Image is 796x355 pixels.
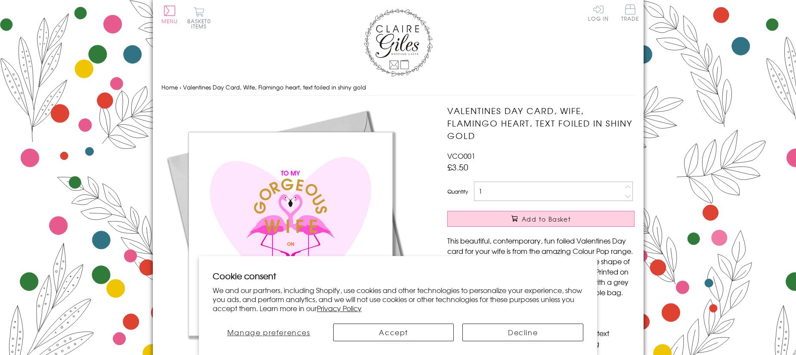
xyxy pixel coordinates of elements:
[364,9,433,77] img: Claire Giles Greetings Cards
[522,215,571,223] span: Add to Basket
[161,17,178,25] span: Menu
[447,235,635,297] p: This beautiful, contemporary, fun foiled Valentines Day card for your wife is from the amazing Co...
[621,4,639,21] span: Trade
[180,83,181,91] span: ›
[191,17,211,30] span: 0 items
[447,211,635,227] button: Add to Basket
[187,7,211,29] button: Basket0 items
[227,327,310,337] span: Manage preferences
[447,161,468,173] span: £3.50
[621,4,639,23] a: Trade
[317,303,362,313] a: Privacy Policy
[161,83,178,91] a: Home
[213,270,583,282] h2: Cookie consent
[161,6,178,24] button: Menu
[588,4,609,21] a: Log In
[183,83,366,91] span: Valentines Day Card, Wife, Flamingo heart, text foiled in shiny gold
[447,151,475,161] span: VCO001
[213,324,325,341] button: Manage preferences
[333,324,454,341] button: Accept
[447,105,635,142] h1: Valentines Day Card, Wife, Flamingo heart, text foiled in shiny gold
[161,79,635,96] nav: breadcrumbs
[462,324,583,341] button: Decline
[213,286,583,312] p: We and our partners, including Shopify, use cookies and other technologies to personalize your ex...
[447,188,468,195] label: Quantity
